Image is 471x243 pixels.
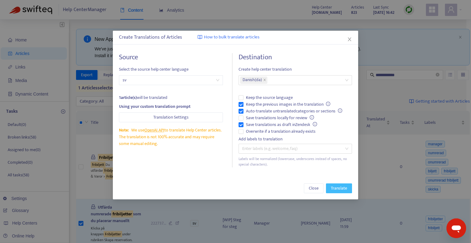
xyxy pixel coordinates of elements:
[123,76,219,85] span: sv
[119,103,223,110] div: Using your custom translation prompt
[119,53,223,61] h4: Source
[119,34,352,41] div: Create Translations of Articles
[347,37,352,42] span: close
[243,108,345,115] span: Auto-translate untranslated categories or sections
[338,108,342,113] span: info-circle
[326,183,352,193] button: Translate
[346,36,353,43] button: Close
[446,218,466,238] iframe: Knap til at åbne messaging-vindue
[239,66,352,73] span: Create help center translation
[310,115,314,120] span: info-circle
[119,127,223,147] div: We use to translate Help Center articles. The translation is not 100% accurate and may require so...
[119,94,137,101] strong: 1 article(s)
[331,185,347,192] span: Translate
[119,127,129,134] span: Note:
[243,76,262,84] span: Danish ( da )
[239,156,352,168] div: Labels will be normalized (lowercase, underscores instead of spaces, no special characters).
[243,121,320,128] span: Save translations as draft in Zendesk
[239,53,352,61] h4: Destination
[326,102,330,106] span: info-circle
[243,94,295,101] span: Keep the source language
[204,34,259,41] span: How to bulk translate articles
[263,78,266,82] span: close
[304,183,324,193] button: Close
[239,136,352,143] div: Add labels to translation
[197,34,259,41] a: How to bulk translate articles
[197,35,202,40] img: image-link
[119,112,223,122] button: Translation Settings
[309,185,319,192] span: Close
[243,128,318,135] span: Overwrite if a translation already exists
[153,114,189,121] span: Translation Settings
[313,122,317,126] span: info-circle
[119,66,223,73] span: Select the source help center language
[243,101,333,108] span: Keep the previous images in the translation
[119,94,223,101] div: will be translated
[243,115,316,121] span: Save translations locally for review
[144,127,164,134] a: OpenAI API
